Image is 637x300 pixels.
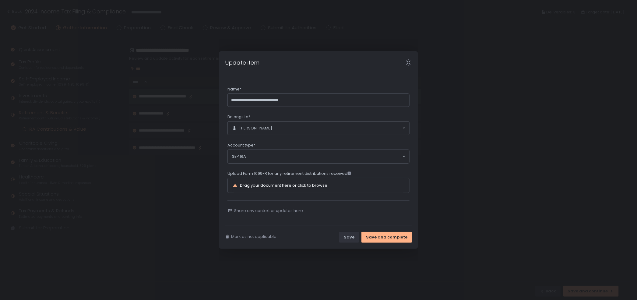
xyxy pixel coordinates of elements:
span: SEP IRA [232,154,246,160]
span: Upload Form 1099-R for any retirement distributions received [227,171,351,176]
span: Name* [227,86,241,92]
input: Search for option [272,125,402,131]
button: Save [339,232,359,243]
div: Drag your document here or click to browse [240,183,327,187]
input: Search for option [246,154,402,160]
div: Close [399,59,418,66]
div: Search for option [228,122,409,135]
span: Mark as not applicable [231,234,276,239]
span: Belongs to* [227,114,250,120]
h1: Update item [225,58,259,67]
span: [PERSON_NAME] [239,125,272,131]
button: Save and complete [361,232,412,243]
div: Save and complete [366,235,407,240]
span: Account type* [227,143,255,148]
div: Search for option [228,150,409,163]
button: Mark as not applicable [225,234,276,239]
div: Save [344,235,354,240]
span: Share any context or updates here [234,208,303,214]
